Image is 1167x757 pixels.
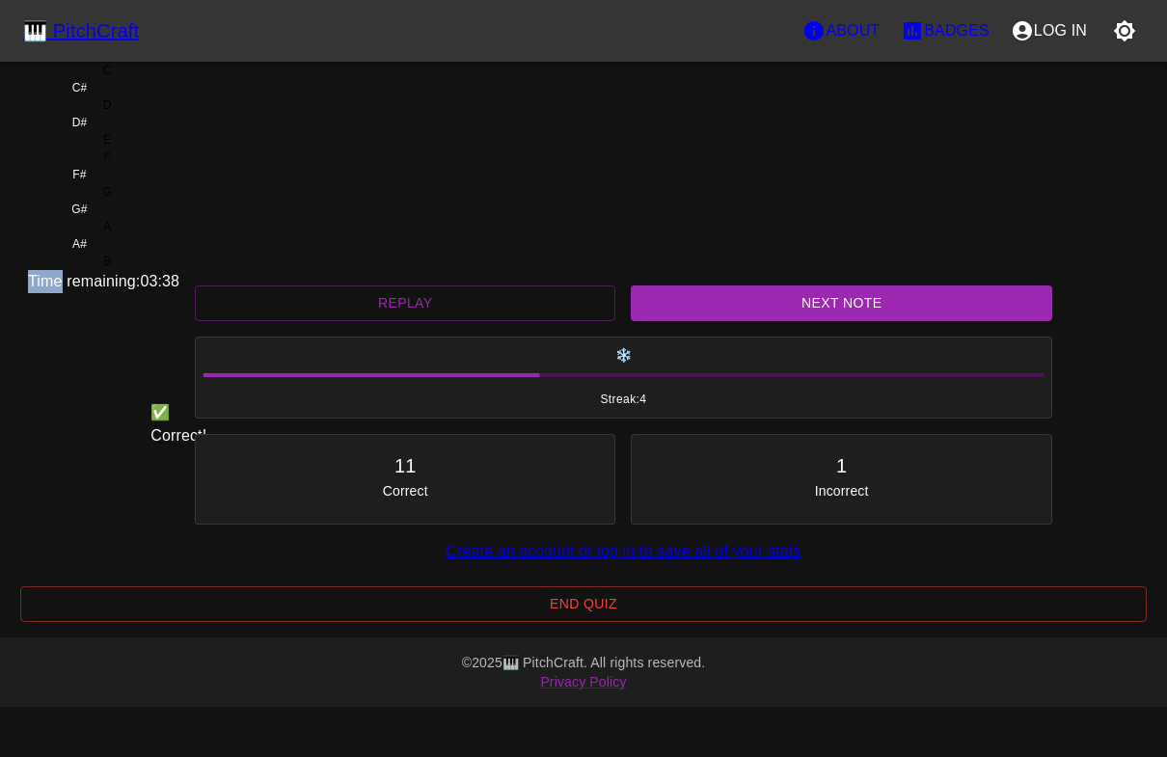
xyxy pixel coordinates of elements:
[195,285,615,321] button: Replay
[540,674,626,689] a: Privacy Policy
[1000,12,1098,50] button: account of current user
[826,19,880,42] p: About
[71,201,87,218] div: G#
[103,62,112,79] div: C
[150,401,159,447] div: ✅ Correct!
[28,270,1139,293] div: Time remaining: 03:38
[631,285,1051,321] button: Next Note
[72,235,87,253] div: A#
[204,345,1044,366] h6: ❄️
[103,218,111,235] div: A
[72,114,88,131] div: D#
[103,183,112,201] div: G
[20,586,1147,622] button: End Quiz
[72,166,86,183] div: F#
[72,79,88,96] div: C#
[394,450,417,481] div: 11
[28,653,1139,672] p: © 2025 🎹 PitchCraft. All rights reserved.
[103,131,111,149] div: E
[924,19,990,42] p: Badges
[204,391,1044,410] span: Streak: 4
[836,450,847,481] div: 1
[890,12,1000,50] button: Stats
[23,15,139,46] a: 🎹 PitchCraft
[1034,19,1087,42] p: Log In
[815,481,869,500] p: Incorrect
[383,481,428,500] p: Correct
[103,96,112,114] div: D
[103,253,111,270] div: B
[446,543,801,559] a: Create an account or log in to save all of your stats
[104,149,111,166] div: F
[792,12,890,50] button: About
